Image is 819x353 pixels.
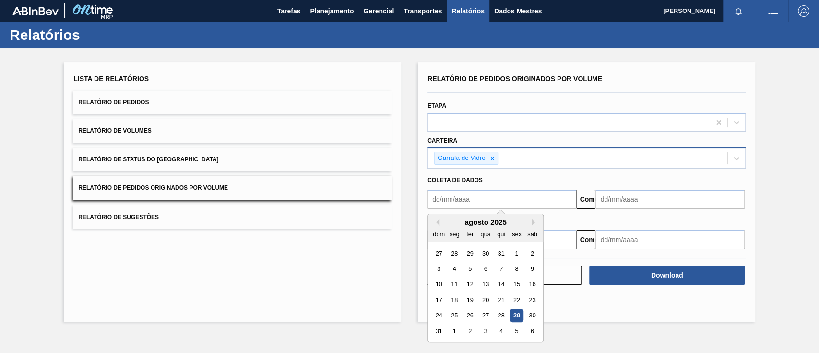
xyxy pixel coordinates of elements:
[510,325,523,338] div: Choose sexta-feira, 5 de setembro de 2025
[510,247,523,260] div: Choose sexta-feira, 1 de agosto de 2025
[432,247,445,260] div: Choose domingo, 27 de julho de 2025
[73,119,392,143] button: Relatório de Volumes
[595,230,744,249] input: dd/mm/aaaa
[510,293,523,306] div: Choose sexta-feira, 22 de agosto de 2025
[448,325,461,338] div: Choose segunda-feira, 1 de setembro de 2025
[448,262,461,275] div: Choose segunda-feira, 4 de agosto de 2025
[495,293,508,306] div: Choose quinta-feira, 21 de agosto de 2025
[427,75,602,83] font: Relatório de Pedidos Originados por Volume
[651,271,683,279] font: Download
[404,7,442,15] font: Transportes
[432,262,445,275] div: Choose domingo, 3 de agosto de 2025
[479,228,492,241] div: qua
[432,309,445,322] div: Choose domingo, 24 de agosto de 2025
[495,309,508,322] div: Choose quinta-feira, 28 de agosto de 2025
[663,7,715,14] font: [PERSON_NAME]
[479,325,492,338] div: Choose quarta-feira, 3 de setembro de 2025
[479,293,492,306] div: Choose quarta-feira, 20 de agosto de 2025
[532,219,538,226] button: Next Month
[427,266,582,285] button: Limpar
[448,228,461,241] div: seg
[510,262,523,275] div: Choose sexta-feira, 8 de agosto de 2025
[495,247,508,260] div: Choose quinta-feira, 31 de julho de 2025
[78,128,151,134] font: Relatório de Volumes
[479,262,492,275] div: Choose quarta-feira, 6 de agosto de 2025
[479,247,492,260] div: Choose quarta-feira, 30 de julho de 2025
[451,7,484,15] font: Relatórios
[463,325,476,338] div: Choose terça-feira, 2 de setembro de 2025
[495,262,508,275] div: Choose quinta-feira, 7 de agosto de 2025
[431,245,540,339] div: month 2025-08
[463,293,476,306] div: Choose terça-feira, 19 de agosto de 2025
[73,91,392,114] button: Relatório de Pedidos
[448,309,461,322] div: Choose segunda-feira, 25 de agosto de 2025
[427,102,446,109] font: Etapa
[767,5,779,17] img: ações do usuário
[463,309,476,322] div: Choose terça-feira, 26 de agosto de 2025
[10,27,80,43] font: Relatórios
[495,278,508,291] div: Choose quinta-feira, 14 de agosto de 2025
[432,278,445,291] div: Choose domingo, 10 de agosto de 2025
[798,5,809,17] img: Sair
[526,293,539,306] div: Choose sábado, 23 de agosto de 2025
[73,176,392,200] button: Relatório de Pedidos Originados por Volume
[526,309,539,322] div: Choose sábado, 30 de agosto de 2025
[428,218,543,226] div: agosto 2025
[73,75,149,83] font: Lista de Relatórios
[277,7,301,15] font: Tarefas
[433,219,439,226] button: Previous Month
[479,309,492,322] div: Choose quarta-feira, 27 de agosto de 2025
[526,278,539,291] div: Choose sábado, 16 de agosto de 2025
[438,154,486,161] font: Garrafa de Vidro
[580,195,602,203] font: Comeu
[448,278,461,291] div: Choose segunda-feira, 11 de agosto de 2025
[510,309,523,322] div: Choose sexta-feira, 29 de agosto de 2025
[526,247,539,260] div: Choose sábado, 2 de agosto de 2025
[723,4,754,18] button: Notificações
[78,185,228,192] font: Relatório de Pedidos Originados por Volume
[495,228,508,241] div: qui
[432,293,445,306] div: Choose domingo, 17 de agosto de 2025
[427,190,576,209] input: dd/mm/aaaa
[495,325,508,338] div: Choose quinta-feira, 4 de setembro de 2025
[78,99,149,106] font: Relatório de Pedidos
[73,205,392,229] button: Relatório de Sugestões
[432,228,445,241] div: dom
[595,190,744,209] input: dd/mm/aaaa
[463,262,476,275] div: Choose terça-feira, 5 de agosto de 2025
[432,325,445,338] div: Choose domingo, 31 de agosto de 2025
[526,262,539,275] div: Choose sábado, 9 de agosto de 2025
[310,7,354,15] font: Planejamento
[448,247,461,260] div: Choose segunda-feira, 28 de julho de 2025
[427,177,483,183] font: Coleta de dados
[494,7,542,15] font: Dados Mestres
[78,156,218,163] font: Relatório de Status do [GEOGRAPHIC_DATA]
[510,228,523,241] div: sex
[363,7,394,15] font: Gerencial
[463,278,476,291] div: Choose terça-feira, 12 de agosto de 2025
[448,293,461,306] div: Choose segunda-feira, 18 de agosto de 2025
[526,228,539,241] div: sab
[73,148,392,171] button: Relatório de Status do [GEOGRAPHIC_DATA]
[510,278,523,291] div: Choose sexta-feira, 15 de agosto de 2025
[589,266,744,285] button: Download
[463,247,476,260] div: Choose terça-feira, 29 de julho de 2025
[12,7,59,15] img: TNhmsLtSVTkK8tSr43FrP2fwEKptu5GPRR3wAAAABJRU5ErkJggg==
[526,325,539,338] div: Choose sábado, 6 de setembro de 2025
[580,236,602,243] font: Comeu
[463,228,476,241] div: ter
[78,213,159,220] font: Relatório de Sugestões
[427,137,457,144] font: Carteira
[576,190,595,209] button: Comeu
[479,278,492,291] div: Choose quarta-feira, 13 de agosto de 2025
[576,230,595,249] button: Comeu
